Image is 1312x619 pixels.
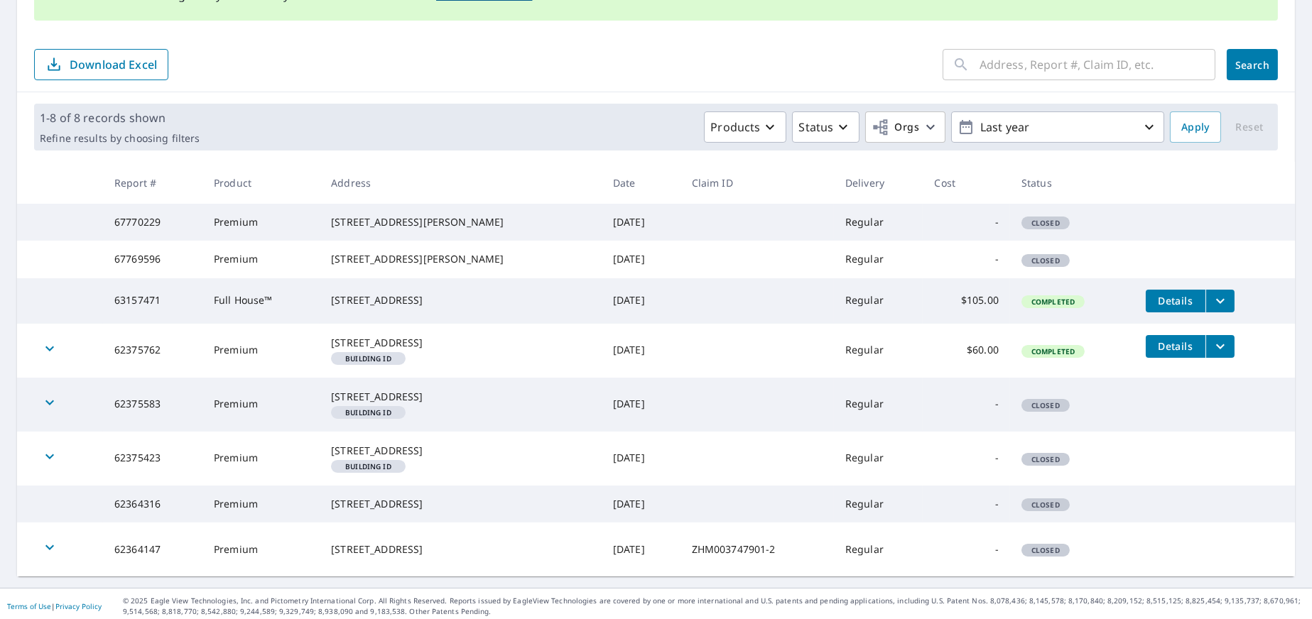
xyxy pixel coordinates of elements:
td: - [923,378,1010,432]
button: Search [1227,49,1278,80]
td: 62364316 [103,486,202,522]
td: [DATE] [602,204,681,241]
th: Delivery [834,162,923,204]
th: Product [202,162,320,204]
button: filesDropdownBtn-63157471 [1205,290,1235,312]
button: Orgs [865,111,945,143]
td: Premium [202,522,320,576]
th: Status [1010,162,1134,204]
button: detailsBtn-63157471 [1146,290,1205,312]
button: Download Excel [34,49,168,80]
td: 67770229 [103,204,202,241]
td: 62375583 [103,378,202,432]
th: Date [602,162,681,204]
button: Apply [1170,111,1221,143]
span: Details [1154,339,1197,353]
td: - [923,432,1010,486]
div: [STREET_ADDRESS] [331,293,590,307]
td: [DATE] [602,522,681,576]
td: - [923,486,1010,522]
td: Regular [834,324,923,378]
td: Full House™ [202,278,320,324]
td: [DATE] [602,278,681,324]
div: [STREET_ADDRESS] [331,497,590,511]
span: Closed [1023,256,1068,265]
th: Address [320,162,602,204]
td: Regular [834,204,923,241]
p: Last year [975,115,1141,140]
td: Regular [834,378,923,432]
button: Last year [951,111,1164,143]
em: Building ID [345,463,391,470]
td: [DATE] [602,378,681,432]
div: [STREET_ADDRESS] [331,444,590,458]
td: Regular [834,432,923,486]
div: [STREET_ADDRESS] [331,390,590,404]
span: Orgs [872,119,919,136]
p: 1-8 of 8 records shown [40,109,200,126]
td: [DATE] [602,324,681,378]
p: © 2025 Eagle View Technologies, Inc. and Pictometry International Corp. All Rights Reserved. Repo... [123,596,1305,617]
td: Premium [202,241,320,278]
td: Regular [834,241,923,278]
div: [STREET_ADDRESS] [331,542,590,557]
span: Details [1154,294,1197,307]
p: Download Excel [70,57,157,72]
td: 62364147 [103,522,202,576]
a: Privacy Policy [55,601,102,611]
span: Apply [1181,119,1210,136]
td: - [923,522,1010,576]
td: Regular [834,278,923,324]
button: Status [792,111,860,143]
em: Building ID [345,409,391,416]
th: Claim ID [681,162,834,204]
button: detailsBtn-62375762 [1146,335,1205,358]
th: Report # [103,162,202,204]
button: filesDropdownBtn-62375762 [1205,335,1235,358]
p: | [7,602,102,610]
td: Premium [202,378,320,432]
td: 63157471 [103,278,202,324]
span: Closed [1023,500,1068,510]
td: - [923,204,1010,241]
td: 62375762 [103,324,202,378]
span: Completed [1023,297,1083,307]
span: Closed [1023,218,1068,228]
td: [DATE] [602,432,681,486]
td: $105.00 [923,278,1010,324]
td: Regular [834,522,923,576]
span: Completed [1023,346,1083,356]
span: Closed [1023,454,1068,464]
td: $60.00 [923,324,1010,378]
p: Status [798,119,833,136]
td: Premium [202,432,320,486]
p: Products [710,119,760,136]
div: [STREET_ADDRESS][PERSON_NAME] [331,215,590,229]
button: Products [704,111,786,143]
td: Premium [202,324,320,378]
td: 67769596 [103,241,202,278]
input: Address, Report #, Claim ID, etc. [980,45,1215,84]
span: Search [1238,58,1267,72]
td: ZHM003747901-2 [681,522,834,576]
td: 62375423 [103,432,202,486]
th: Cost [923,162,1010,204]
td: [DATE] [602,241,681,278]
div: [STREET_ADDRESS][PERSON_NAME] [331,252,590,266]
a: Terms of Use [7,601,51,611]
td: Regular [834,486,923,522]
div: [STREET_ADDRESS] [331,336,590,350]
p: Refine results by choosing filters [40,132,200,145]
td: [DATE] [602,486,681,522]
td: Premium [202,204,320,241]
span: Closed [1023,545,1068,555]
em: Building ID [345,355,391,362]
span: Closed [1023,400,1068,410]
td: - [923,241,1010,278]
td: Premium [202,486,320,522]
